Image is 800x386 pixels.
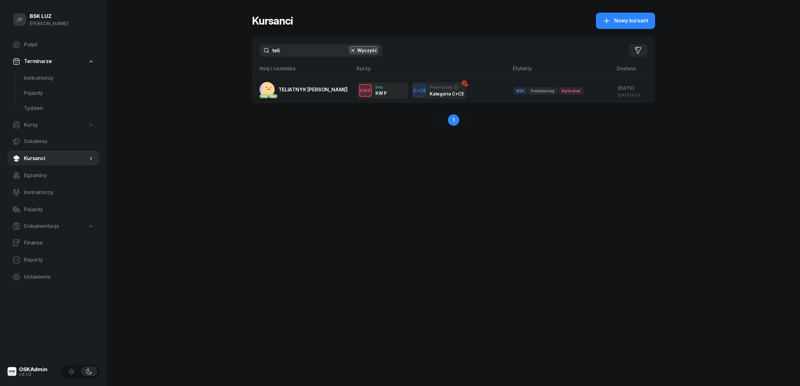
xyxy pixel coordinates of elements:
a: Instruktorzy [8,185,99,200]
a: Kursy [8,118,99,132]
span: Finanse [24,239,94,247]
button: Wyczyść [348,46,379,55]
a: PKKPKKTELIATNYK [PERSON_NAME] [260,82,348,97]
th: Dodano [613,64,655,78]
h1: Kursanci [252,15,293,26]
span: Podstawowy [529,88,557,94]
a: Ustawienia [8,269,99,285]
button: KWP [359,84,372,97]
button: Nowy kursant [596,13,655,29]
div: OSKAdmin [19,367,48,372]
th: Kursy [353,64,509,78]
span: Nowy kursant [614,17,648,25]
span: Tydzień [24,104,94,112]
span: Kursy [24,121,38,129]
span: Karta druk [559,88,583,94]
a: Dokumentacja [8,219,99,233]
a: Pojazdy [19,86,99,101]
span: BSK [514,88,527,94]
a: Kursanci [8,151,99,166]
div: PKK [260,94,269,98]
a: Instruktorzy [19,71,99,86]
div: BSK LUZ [30,14,68,19]
div: PKK [269,94,278,98]
a: Terminarze [8,54,99,69]
span: Pojazdy [24,205,94,214]
div: KW P [375,90,387,96]
span: Egzaminy [24,171,94,180]
span: Terminarze [24,57,52,66]
span: JP [16,17,23,22]
a: Pulpit [8,37,99,52]
th: Etykiety [509,64,613,78]
span: Szkolenia [24,137,94,146]
div: Inny [375,85,387,89]
a: Raporty [8,252,99,268]
button: C+CE [413,84,426,97]
a: 1 [448,114,459,126]
a: Szkolenia [8,134,99,149]
span: Instruktorzy [24,74,94,82]
span: Kursanci [24,154,88,163]
span: Raporty [24,256,94,264]
span: Dokumentacja [24,222,59,230]
div: Prawo jazdy [430,85,462,90]
a: Finanse [8,235,99,251]
div: KWP [357,87,374,95]
div: [DATE] [618,84,650,92]
div: [DATE] 8:43 [618,93,650,97]
div: C+CE [411,87,429,95]
a: Egzaminy [8,168,99,183]
span: Instruktorzy [24,188,94,197]
img: logo-xs@2x.png [8,367,16,376]
div: Kategoria C+CE [430,91,462,96]
a: Tydzień [19,101,99,116]
a: Pojazdy [8,202,99,217]
span: Ustawienia [24,273,94,281]
span: Pulpit [24,41,94,49]
div: v4.1.0 [19,372,48,377]
div: [PERSON_NAME] [30,20,68,28]
span: TELIATNYK [PERSON_NAME] [278,86,348,93]
th: Imię i nazwisko [252,64,353,78]
input: Szukaj [260,44,382,57]
span: Pojazdy [24,89,94,97]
